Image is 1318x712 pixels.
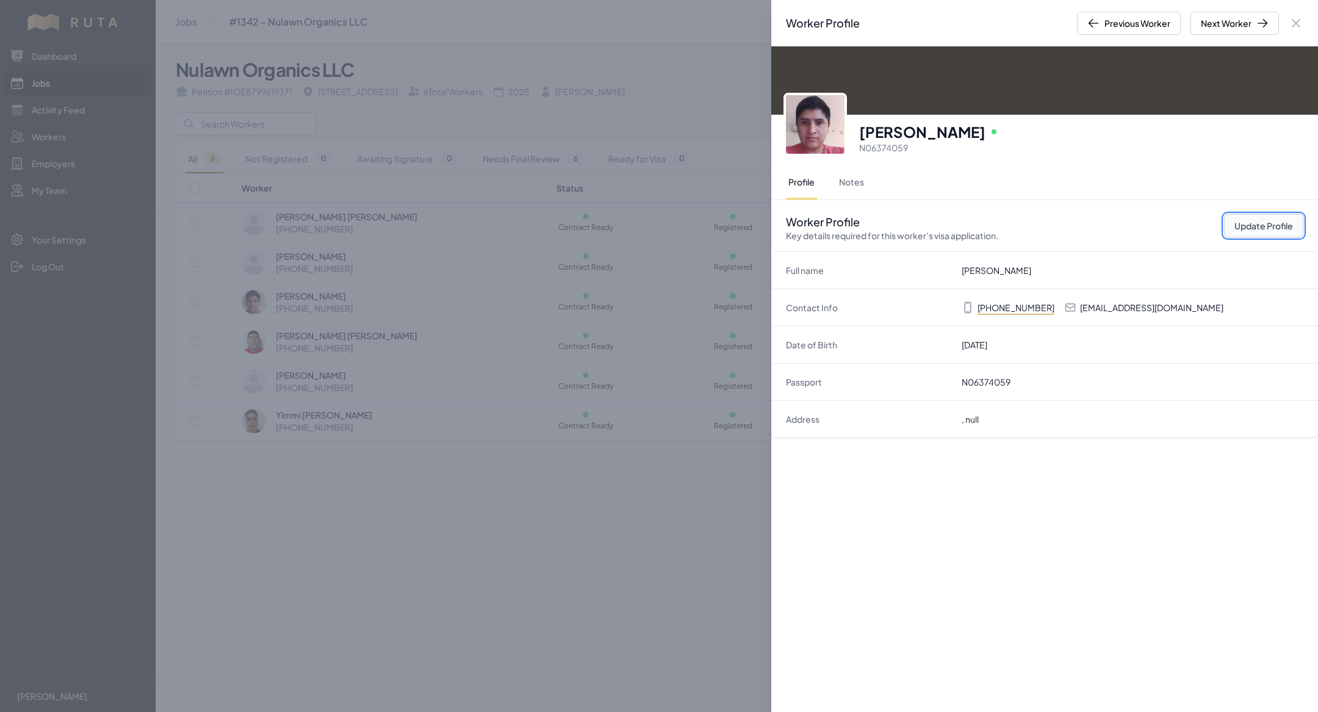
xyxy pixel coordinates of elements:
[978,301,1054,314] p: [PHONE_NUMBER]
[786,413,952,425] dt: Address
[1080,301,1223,314] p: [EMAIL_ADDRESS][DOMAIN_NAME]
[962,413,1303,425] dd: , null
[786,166,817,200] button: Profile
[786,215,998,242] h2: Worker Profile
[962,339,1303,351] dd: [DATE]
[962,264,1303,276] dd: [PERSON_NAME]
[786,339,952,351] dt: Date of Birth
[786,376,952,388] dt: Passport
[786,264,952,276] dt: Full name
[859,142,1303,154] p: N06374059
[1224,214,1303,237] button: Update Profile
[786,15,860,32] h2: Worker Profile
[786,229,998,242] p: Key details required for this worker's visa application.
[1190,12,1279,35] button: Next Worker
[837,166,866,200] button: Notes
[962,376,1303,388] dd: N06374059
[859,122,985,142] h3: [PERSON_NAME]
[1077,12,1181,35] button: Previous Worker
[786,301,952,314] dt: Contact Info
